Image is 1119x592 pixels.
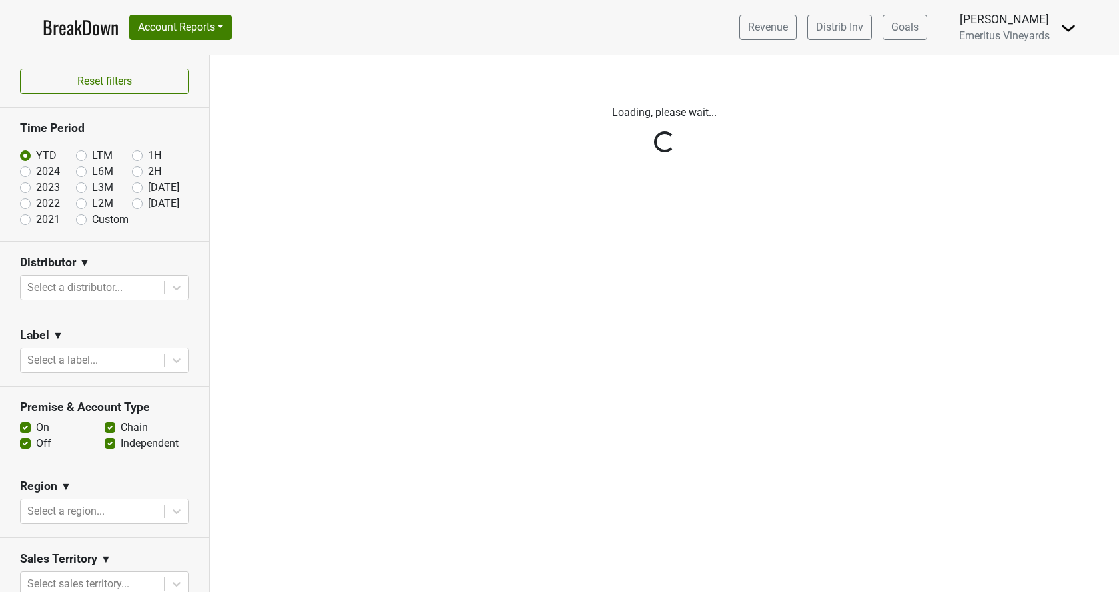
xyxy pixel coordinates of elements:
[43,13,119,41] a: BreakDown
[1060,20,1076,36] img: Dropdown Menu
[295,105,1034,121] p: Loading, please wait...
[739,15,797,40] a: Revenue
[959,29,1050,42] span: Emeritus Vineyards
[807,15,872,40] a: Distrib Inv
[129,15,232,40] button: Account Reports
[959,11,1050,28] div: [PERSON_NAME]
[883,15,927,40] a: Goals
